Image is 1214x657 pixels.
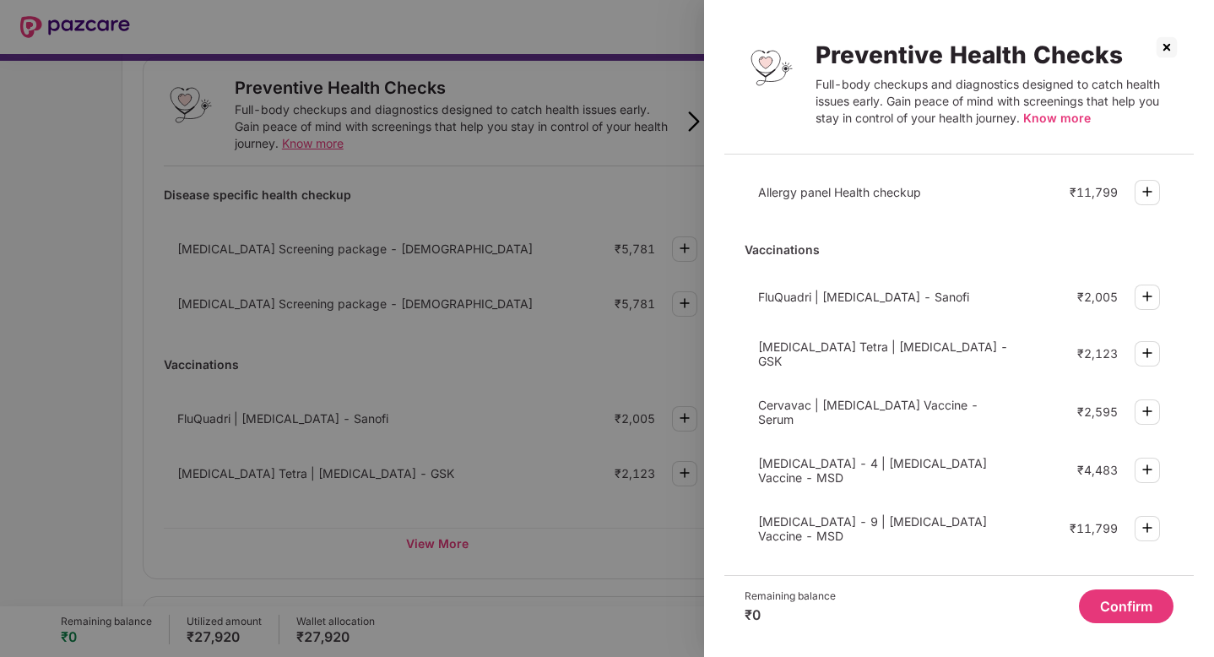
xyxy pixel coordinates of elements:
img: svg+xml;base64,PHN2ZyBpZD0iQ3Jvc3MtMzJ4MzIiIHhtbG5zPSJodHRwOi8vd3d3LnczLm9yZy8yMDAwL3N2ZyIgd2lkdG... [1153,34,1180,61]
img: svg+xml;base64,PHN2ZyBpZD0iUGx1cy0zMngzMiIgeG1sbnM9Imh0dHA6Ly93d3cudzMub3JnLzIwMDAvc3ZnIiB3aWR0aD... [1137,182,1157,202]
div: ₹2,595 [1077,405,1118,419]
div: ₹2,123 [1077,346,1118,361]
img: svg+xml;base64,PHN2ZyBpZD0iUGx1cy0zMngzMiIgeG1sbnM9Imh0dHA6Ly93d3cudzMub3JnLzIwMDAvc3ZnIiB3aWR0aD... [1137,459,1157,480]
span: [MEDICAL_DATA] Tetra | [MEDICAL_DATA] - GSK [758,339,1008,368]
span: [MEDICAL_DATA] - 4 | [MEDICAL_DATA] Vaccine - MSD [758,456,987,485]
span: Cervavac | [MEDICAL_DATA] Vaccine - Serum [758,398,978,426]
img: svg+xml;base64,PHN2ZyBpZD0iUGx1cy0zMngzMiIgeG1sbnM9Imh0dHA6Ly93d3cudzMub3JnLzIwMDAvc3ZnIiB3aWR0aD... [1137,518,1157,538]
div: Full-body checkups and diagnostics designed to catch health issues early. Gain peace of mind with... [816,76,1173,127]
span: FluQuadri | [MEDICAL_DATA] - Sanofi [758,290,969,304]
div: ₹2,005 [1077,290,1118,304]
span: Allergy panel Health checkup [758,185,921,199]
div: Preventive Health Checks [816,41,1173,69]
div: Remaining balance [745,589,836,603]
div: ₹4,483 [1077,463,1118,477]
div: ₹11,799 [1070,521,1118,535]
img: svg+xml;base64,PHN2ZyBpZD0iUGx1cy0zMngzMiIgeG1sbnM9Imh0dHA6Ly93d3cudzMub3JnLzIwMDAvc3ZnIiB3aWR0aD... [1137,401,1157,421]
img: svg+xml;base64,PHN2ZyBpZD0iUGx1cy0zMngzMiIgeG1sbnM9Imh0dHA6Ly93d3cudzMub3JnLzIwMDAvc3ZnIiB3aWR0aD... [1137,286,1157,307]
span: Know more [1023,111,1091,125]
div: Vaccinations [745,235,1173,264]
div: ₹11,799 [1070,185,1118,199]
span: [MEDICAL_DATA] - 9 | [MEDICAL_DATA] Vaccine - MSD [758,514,987,543]
img: Preventive Health Checks [745,41,799,95]
img: svg+xml;base64,PHN2ZyBpZD0iUGx1cy0zMngzMiIgeG1sbnM9Imh0dHA6Ly93d3cudzMub3JnLzIwMDAvc3ZnIiB3aWR0aD... [1137,343,1157,363]
button: Confirm [1079,589,1173,623]
div: ₹0 [745,606,836,623]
